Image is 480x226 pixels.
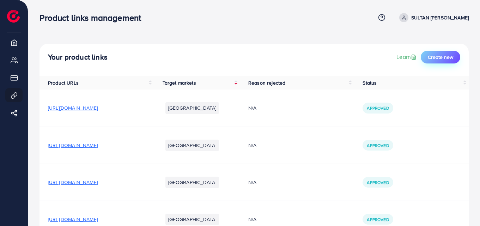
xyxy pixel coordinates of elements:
[428,54,453,61] span: Create new
[165,140,219,151] li: [GEOGRAPHIC_DATA]
[165,177,219,188] li: [GEOGRAPHIC_DATA]
[248,216,256,223] span: N/A
[450,194,475,221] iframe: Chat
[363,79,377,86] span: Status
[7,10,20,23] img: logo
[248,179,256,186] span: N/A
[367,105,389,111] span: Approved
[411,13,469,22] p: SULTAN [PERSON_NAME]
[248,142,256,149] span: N/A
[248,104,256,111] span: N/A
[367,142,389,148] span: Approved
[367,216,389,222] span: Approved
[48,53,108,62] h4: Your product links
[367,179,389,185] span: Approved
[48,142,98,149] span: [URL][DOMAIN_NAME]
[421,51,460,63] button: Create new
[48,179,98,186] span: [URL][DOMAIN_NAME]
[165,214,219,225] li: [GEOGRAPHIC_DATA]
[165,102,219,114] li: [GEOGRAPHIC_DATA]
[248,79,285,86] span: Reason rejected
[396,53,418,61] a: Learn
[48,216,98,223] span: [URL][DOMAIN_NAME]
[40,13,147,23] h3: Product links management
[48,104,98,111] span: [URL][DOMAIN_NAME]
[48,79,79,86] span: Product URLs
[396,13,469,22] a: SULTAN [PERSON_NAME]
[163,79,196,86] span: Target markets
